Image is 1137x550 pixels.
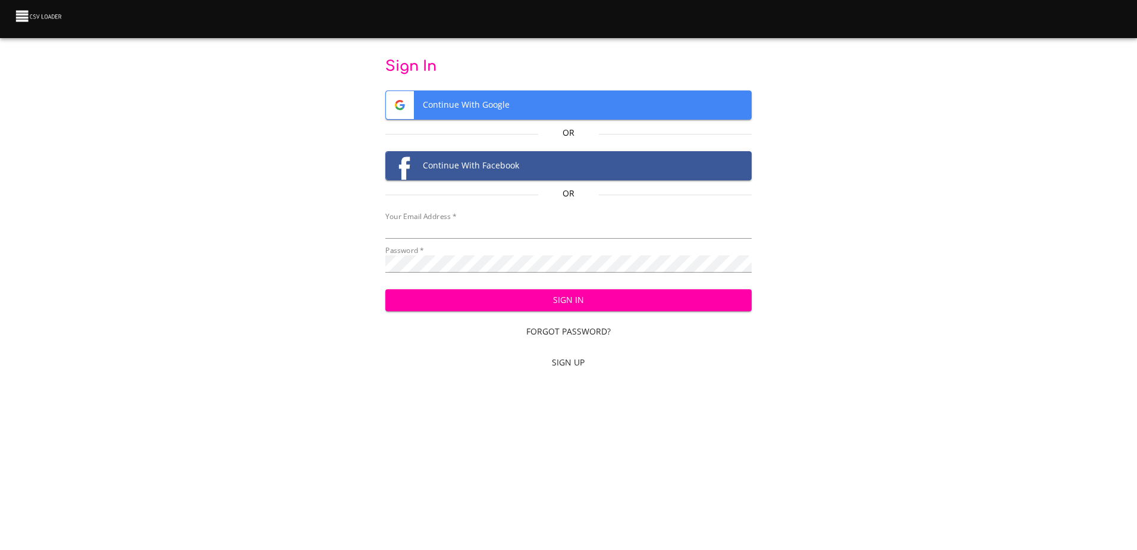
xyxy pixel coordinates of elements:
span: Sign In [395,293,742,308]
p: Or [538,127,599,139]
p: Or [538,187,599,199]
p: Sign In [385,57,752,76]
button: Google logoContinue With Google [385,90,752,120]
span: Forgot Password? [390,324,747,339]
a: Sign Up [385,352,752,374]
img: CSV Loader [14,8,64,24]
button: Sign In [385,289,752,311]
img: Google logo [386,91,414,119]
label: Your Email Address [385,213,456,220]
button: Facebook logoContinue With Facebook [385,151,752,180]
span: Continue With Google [386,91,751,119]
span: Sign Up [390,355,747,370]
img: Facebook logo [386,152,414,180]
a: Forgot Password? [385,321,752,343]
span: Continue With Facebook [386,152,751,180]
label: Password [385,247,424,254]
